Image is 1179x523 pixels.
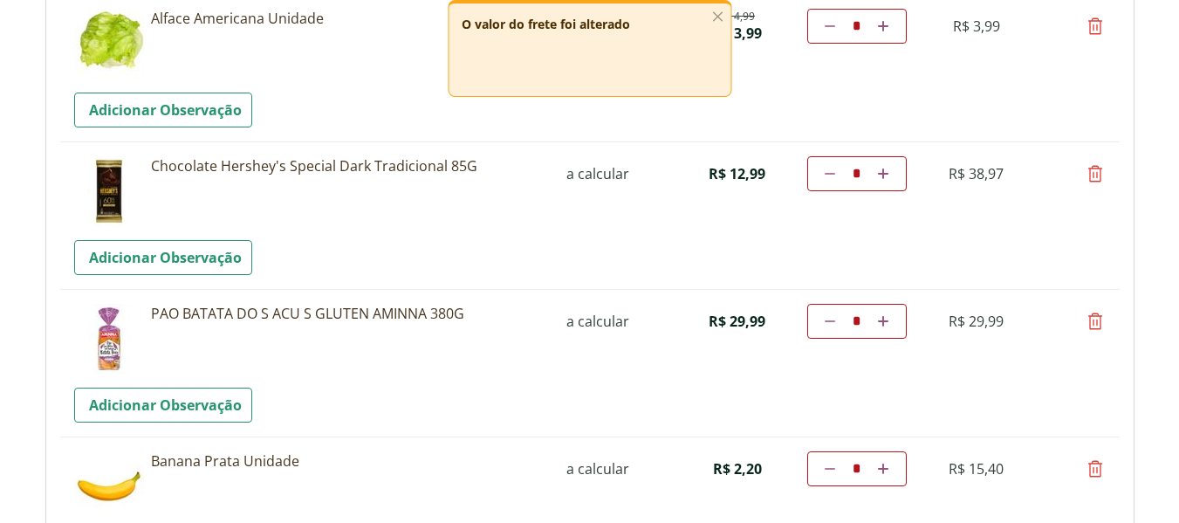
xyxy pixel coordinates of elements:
img: Banana Prata Unidade [74,451,144,521]
span: R$ 29,99 [949,312,1004,331]
span: O valor do frete foi alterado [462,16,630,32]
span: a calcular [566,164,629,183]
a: Adicionar Observação [74,240,252,275]
a: Adicionar Observação [74,388,252,423]
a: Banana Prata Unidade [151,451,535,471]
span: a calcular [566,312,629,331]
a: Chocolate Hershey's Special Dark Tradicional 85G [151,156,535,175]
span: R$ 3,99 [713,24,762,43]
span: R$ 38,97 [949,164,1004,183]
span: a calcular [566,459,629,478]
span: R$ 12,99 [709,164,765,183]
span: R$ 2,20 [713,459,762,478]
a: Alface Americana Unidade [151,9,535,28]
span: R$ 15,40 [949,459,1004,478]
a: Adicionar Observação [74,93,252,127]
img: Alface Americana Unidade [74,9,144,79]
img: PAO BATATA DO S ACU S GLUTEN AMINNA 380G [74,304,144,374]
img: Chocolate Hershey's Special Dark Tradicional 85G [74,156,144,226]
a: PAO BATATA DO S ACU S GLUTEN AMINNA 380G [151,304,535,323]
span: R$ 29,99 [709,312,765,331]
del: R$ 4,99 [719,10,755,24]
span: R$ 3,99 [953,17,1000,36]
